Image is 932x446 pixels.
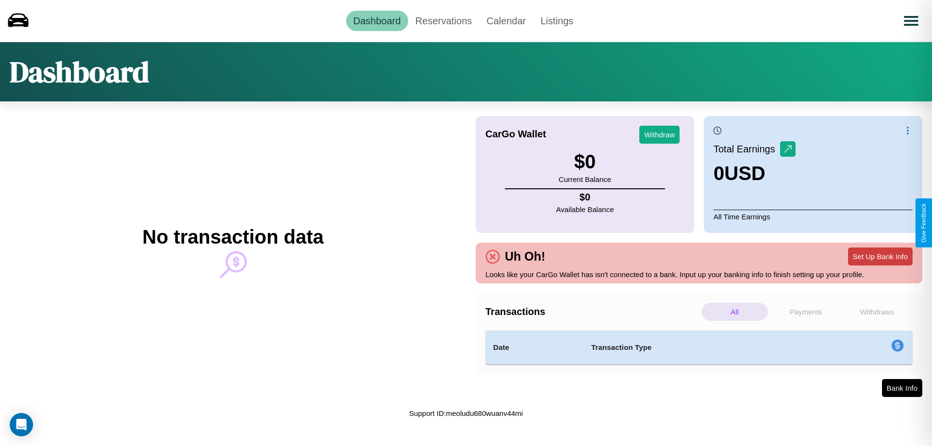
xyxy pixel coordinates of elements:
[898,7,925,34] button: Open menu
[409,407,523,420] p: Support ID: meoludu680wuanv44mi
[556,203,614,216] p: Available Balance
[559,151,611,173] h3: $ 0
[773,303,839,321] p: Payments
[10,413,33,436] div: Open Intercom Messenger
[920,203,927,243] div: Give Feedback
[701,303,768,321] p: All
[485,330,913,364] table: simple table
[639,126,680,144] button: Withdraw
[493,342,576,353] h4: Date
[10,52,149,92] h1: Dashboard
[882,379,922,397] button: Bank Info
[714,210,913,223] p: All Time Earnings
[714,163,796,184] h3: 0 USD
[556,192,614,203] h4: $ 0
[485,306,699,317] h4: Transactions
[408,11,480,31] a: Reservations
[485,129,546,140] h4: CarGo Wallet
[142,226,323,248] h2: No transaction data
[559,173,611,186] p: Current Balance
[848,248,913,265] button: Set Up Bank Info
[500,249,550,264] h4: Uh Oh!
[533,11,581,31] a: Listings
[479,11,533,31] a: Calendar
[346,11,408,31] a: Dashboard
[844,303,910,321] p: Withdraws
[714,140,780,158] p: Total Earnings
[485,268,913,281] p: Looks like your CarGo Wallet has isn't connected to a bank. Input up your banking info to finish ...
[591,342,812,353] h4: Transaction Type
